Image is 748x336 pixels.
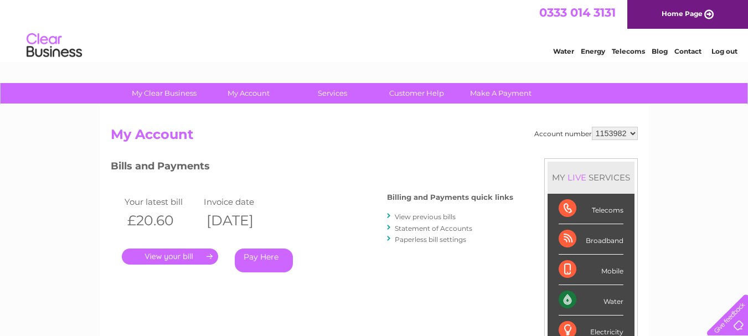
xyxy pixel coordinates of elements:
a: Water [553,47,574,55]
a: Energy [581,47,605,55]
div: Water [559,285,623,316]
div: Clear Business is a trading name of Verastar Limited (registered in [GEOGRAPHIC_DATA] No. 3667643... [113,6,636,54]
a: Statement of Accounts [395,224,472,232]
a: Contact [674,47,701,55]
a: . [122,249,218,265]
img: logo.png [26,29,82,63]
h3: Bills and Payments [111,158,513,178]
div: LIVE [565,172,589,183]
div: Mobile [559,255,623,285]
div: Telecoms [559,194,623,224]
a: Make A Payment [455,83,546,104]
a: Pay Here [235,249,293,272]
a: Log out [711,47,737,55]
a: Customer Help [371,83,462,104]
td: Your latest bill [122,194,202,209]
h4: Billing and Payments quick links [387,193,513,201]
td: Invoice date [201,194,281,209]
a: My Account [203,83,294,104]
a: 0333 014 3131 [539,6,616,19]
th: [DATE] [201,209,281,232]
div: Account number [534,127,638,140]
div: MY SERVICES [548,162,634,193]
div: Broadband [559,224,623,255]
a: Blog [652,47,668,55]
a: Paperless bill settings [395,235,466,244]
th: £20.60 [122,209,202,232]
h2: My Account [111,127,638,148]
a: My Clear Business [118,83,210,104]
a: Telecoms [612,47,645,55]
a: Services [287,83,378,104]
a: View previous bills [395,213,456,221]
